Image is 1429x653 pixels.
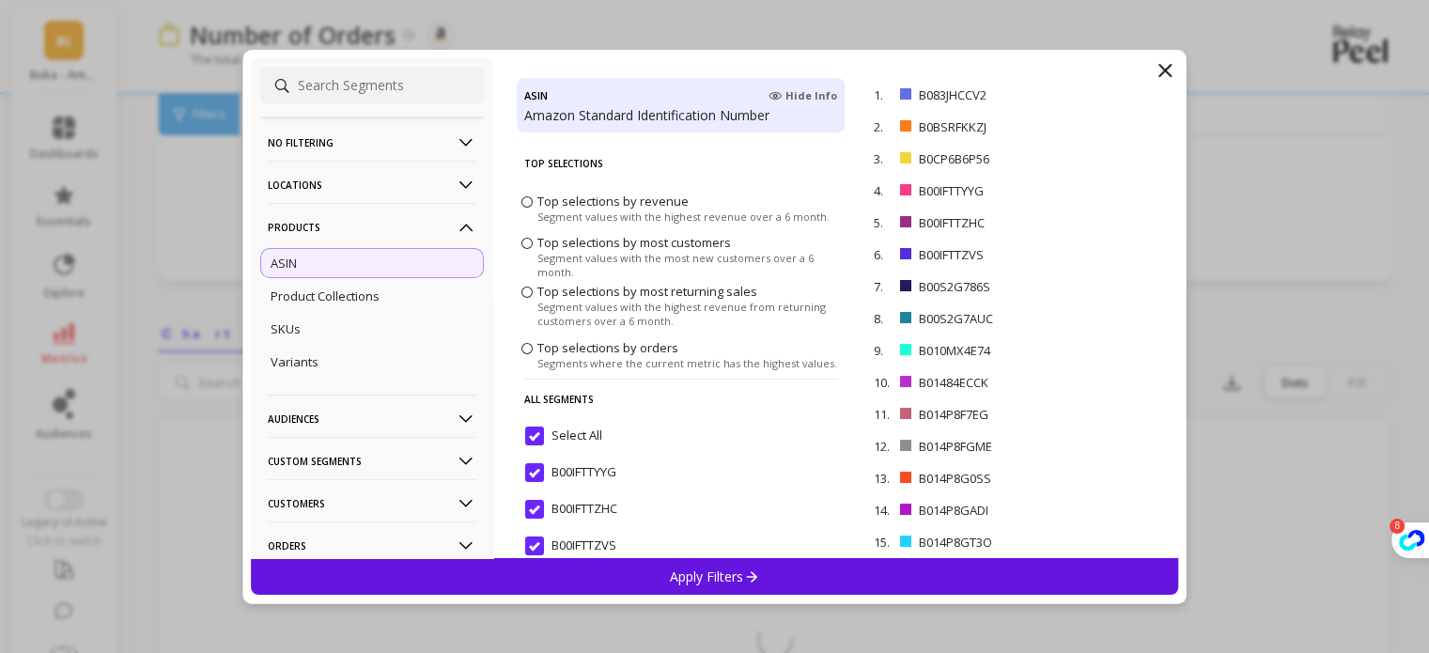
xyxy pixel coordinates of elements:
[874,86,893,103] p: 1.
[874,534,893,551] p: 15.
[537,192,689,209] span: Top selections by revenue
[537,338,678,355] span: Top selections by orders
[874,374,893,391] p: 10.
[874,502,893,519] p: 14.
[271,320,301,337] p: SKUs
[874,438,893,455] p: 12.
[524,379,838,419] p: All Segments
[524,106,837,125] p: Amazon Standard Identification Number
[919,342,1079,359] p: B010MX4E74
[268,437,476,485] p: Custom Segments
[874,470,893,487] p: 13.
[268,479,476,527] p: Customers
[919,118,1077,135] p: B0BSRFKKZJ
[874,118,893,135] p: 2.
[919,374,1078,391] p: B01484ECCK
[260,67,484,104] input: Search Segments
[874,278,893,295] p: 7.
[919,406,1078,423] p: B014P8F7EG
[874,310,893,327] p: 8.
[525,463,616,482] span: B00IFTTYYG
[268,521,476,569] p: Orders
[524,86,548,106] h4: ASIN
[919,214,1076,231] p: B00IFTTZHC
[268,161,476,209] p: Locations
[874,342,893,359] p: 9.
[874,150,893,167] p: 3.
[271,288,380,304] p: Product Collections
[874,182,893,199] p: 4.
[919,86,1077,103] p: B083JHCCV2
[919,278,1079,295] p: B00S2G786S
[525,500,617,519] span: B00IFTTZHC
[537,355,837,369] span: Segments where the current metric has the highest values.
[525,427,602,445] span: Select All
[769,88,837,103] span: Hide Info
[537,251,841,279] span: Segment values with the most new customers over a 6 month.
[537,283,757,300] span: Top selections by most returning sales
[537,234,731,251] span: Top selections by most customers
[919,182,1075,199] p: B00IFTTYYG
[271,255,297,272] p: ASIN
[271,353,318,370] p: Variants
[268,203,476,251] p: Products
[874,246,893,263] p: 6.
[919,438,1080,455] p: B014P8FGME
[670,567,759,585] p: Apply Filters
[524,144,838,183] p: Top Selections
[537,300,841,328] span: Segment values with the highest revenue from returning customers over a 6 month.
[525,536,616,555] span: B00IFTTZVS
[537,209,830,223] span: Segment values with the highest revenue over a 6 month.
[919,502,1078,519] p: B014P8GADI
[268,395,476,443] p: Audiences
[919,310,1080,327] p: B00S2G7AUC
[268,118,476,166] p: No filtering
[919,150,1078,167] p: B0CP6B6P56
[919,470,1079,487] p: B014P8G0SS
[919,246,1075,263] p: B00IFTTZVS
[919,534,1080,551] p: B014P8GT3O
[874,214,893,231] p: 5.
[874,406,893,423] p: 11.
